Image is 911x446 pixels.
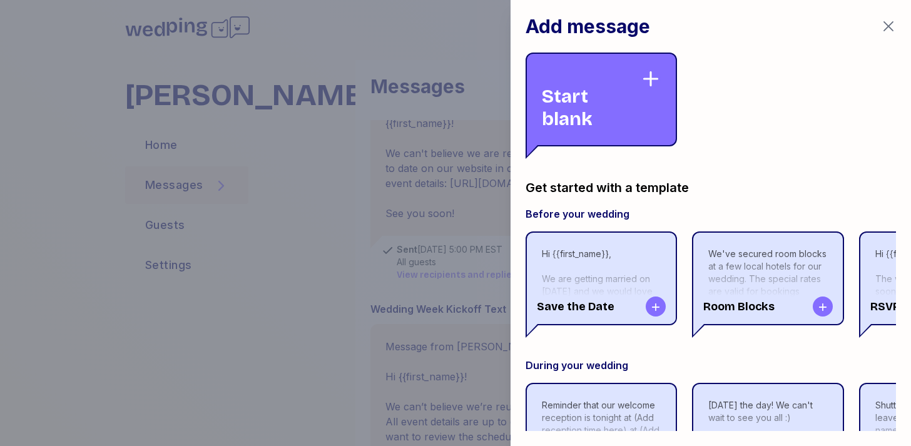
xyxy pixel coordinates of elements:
h1: Add message [526,15,650,38]
div: Save the Date [527,289,676,324]
div: Room Blocks [693,289,842,324]
div: Before your wedding [526,206,896,221]
div: During your wedding [526,358,896,373]
div: Hi {{first_name}}, We are getting married on [DATE] and we would love for you to join us! Please ... [542,248,661,398]
div: We've secured room blocks at a few local hotels for our wedding. The special rates are valid for ... [708,248,827,360]
div: Start blank [542,69,641,130]
div: Get started with a template [526,159,896,206]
